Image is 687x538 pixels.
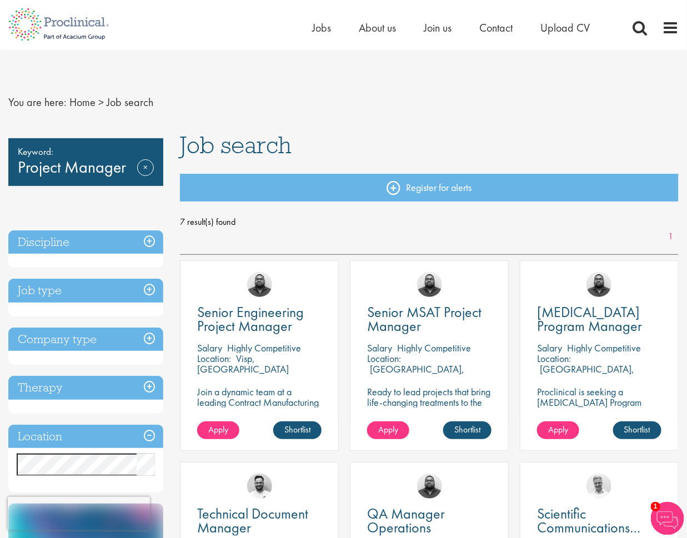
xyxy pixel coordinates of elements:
span: > [98,95,104,109]
p: Visp, [GEOGRAPHIC_DATA] [197,352,289,375]
img: Ashley Bennett [247,272,272,297]
a: breadcrumb link [69,95,96,109]
div: Project Manager [8,138,163,186]
p: Highly Competitive [397,341,471,354]
a: Technical Document Manager [197,507,322,535]
a: Apply [197,421,239,439]
a: 1 [663,230,679,243]
h3: Company type [8,328,163,351]
a: Scientific Communications Manager - Oncology [537,507,661,535]
span: Apply [208,424,228,435]
span: 1 [651,502,660,511]
span: [MEDICAL_DATA] Program Manager [537,303,642,335]
a: Senior MSAT Project Manager [367,305,492,333]
a: About us [359,21,396,35]
a: Contact [479,21,513,35]
p: Proclinical is seeking a [MEDICAL_DATA] Program Manager to join our client's team for an exciting... [537,386,661,460]
p: [GEOGRAPHIC_DATA], [GEOGRAPHIC_DATA] [537,363,634,386]
a: [MEDICAL_DATA] Program Manager [537,305,661,333]
img: Emile De Beer [247,474,272,499]
h3: Therapy [8,376,163,400]
span: Technical Document Manager [197,504,308,537]
span: Apply [548,424,568,435]
a: Upload CV [540,21,590,35]
a: Shortlist [443,421,492,439]
span: Salary [367,341,392,354]
a: Join us [424,21,452,35]
a: Jobs [312,21,331,35]
span: QA Manager Operations [367,504,445,537]
span: Location: [197,352,231,365]
span: 7 result(s) found [180,214,679,230]
a: Senior Engineering Project Manager [197,305,322,333]
h3: Job type [8,279,163,303]
h3: Discipline [8,230,163,254]
span: Senior MSAT Project Manager [367,303,482,335]
span: You are here: [8,95,67,109]
a: Shortlist [273,421,322,439]
img: Chatbot [651,502,684,535]
a: Apply [367,421,409,439]
img: Joshua Bye [586,474,611,499]
iframe: reCAPTCHA [8,497,150,530]
p: Highly Competitive [227,341,301,354]
span: Job search [180,130,292,160]
a: Remove [137,159,154,192]
img: Ashley Bennett [586,272,611,297]
a: Apply [537,421,579,439]
p: Ready to lead projects that bring life-changing treatments to the world? Join our client at the f... [367,386,492,450]
p: Join a dynamic team at a leading Contract Manufacturing Organisation (CMO) and contribute to grou... [197,386,322,450]
img: Ashley Bennett [417,474,442,499]
span: Salary [537,341,562,354]
span: Senior Engineering Project Manager [197,303,304,335]
p: [GEOGRAPHIC_DATA], [GEOGRAPHIC_DATA] [367,363,464,386]
span: Keyword: [18,144,154,159]
span: Location: [367,352,401,365]
span: Apply [378,424,398,435]
span: Salary [197,341,222,354]
a: QA Manager Operations [367,507,492,535]
span: Location: [537,352,571,365]
a: Shortlist [613,421,661,439]
p: Highly Competitive [567,341,641,354]
a: Register for alerts [180,174,679,202]
img: Ashley Bennett [417,272,442,297]
span: Job search [107,95,153,109]
h3: Location [8,425,163,449]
